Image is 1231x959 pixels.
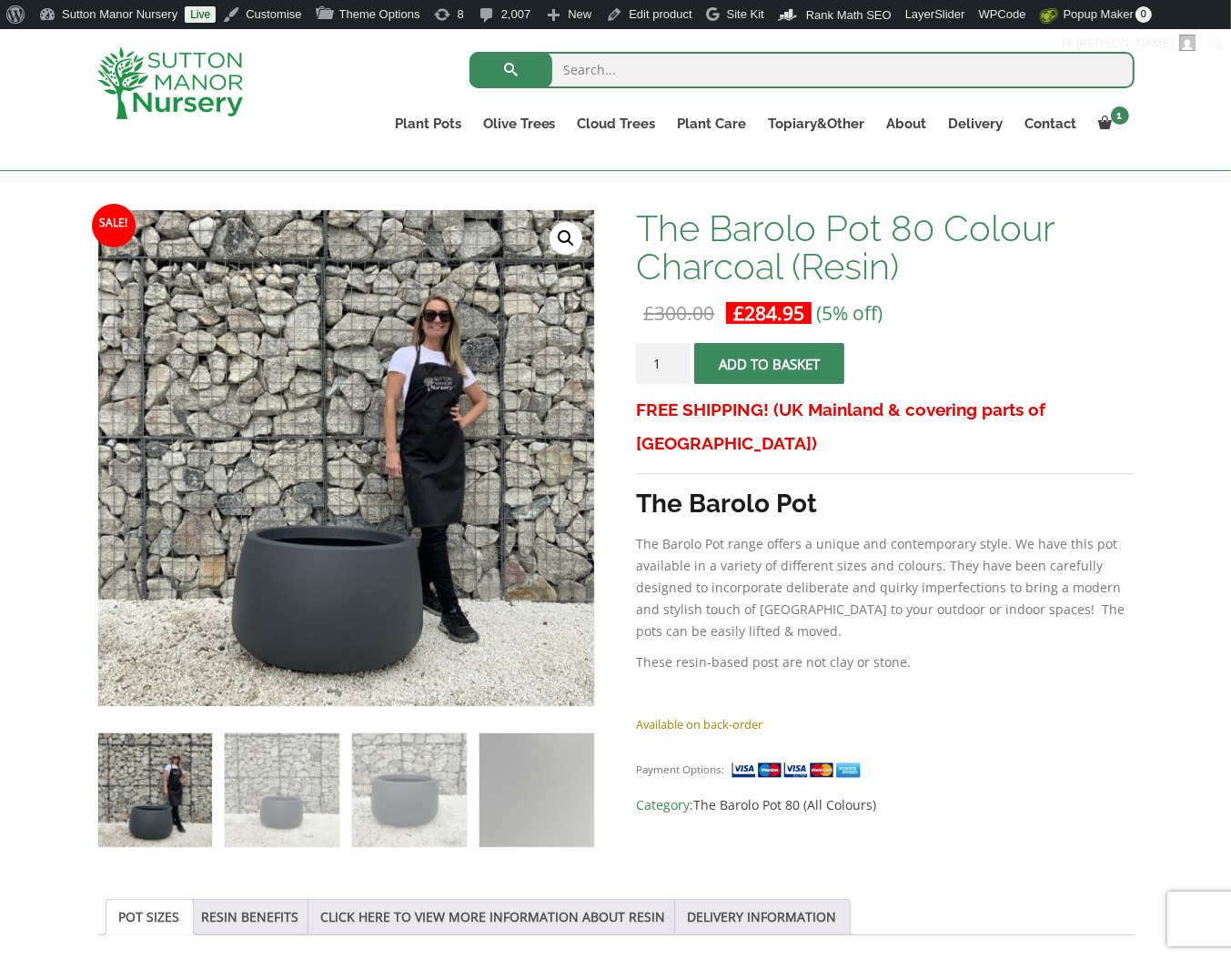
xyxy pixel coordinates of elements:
a: Cloud Trees [567,111,667,136]
span: Category: [636,794,1134,816]
a: Olive Trees [472,111,567,136]
a: Contact [1014,111,1088,136]
input: Product quantity [636,343,691,384]
small: Payment Options: [636,762,724,776]
input: Search... [469,52,1135,88]
a: POT SIZES [119,900,180,934]
a: Plant Pots [384,111,472,136]
span: 1 [1111,106,1129,125]
a: Delivery [938,111,1014,136]
span: £ [733,300,744,326]
span: [PERSON_NAME] [1076,36,1174,50]
a: RESIN BENEFITS [202,900,299,934]
span: (5% off) [816,300,883,326]
img: The Barolo Pot 80 Colour Charcoal (Resin) [98,733,212,847]
span: Sale! [92,204,136,247]
p: These resin-based post are not clay or stone. [636,651,1134,673]
a: 1 [1088,111,1135,136]
a: About [876,111,938,136]
a: Live [185,6,216,23]
button: Add to basket [694,343,844,384]
bdi: 300.00 [643,300,714,326]
h1: The Barolo Pot 80 Colour Charcoal (Resin) [636,209,1134,286]
img: The Barolo Pot 80 Colour Charcoal (Resin) - Image 3 [352,733,466,847]
a: The Barolo Pot 80 (All Colours) [693,796,876,813]
span: Site Kit [727,7,764,21]
bdi: 284.95 [733,300,804,326]
img: The Barolo Pot 80 Colour Charcoal (Resin) - Image 4 [479,733,593,847]
span: Rank Math SEO [806,8,892,22]
a: Hi, [1055,29,1203,58]
img: The Barolo Pot 80 Colour Charcoal (Resin) - Image 2 [225,733,338,847]
span: £ [643,300,654,326]
a: CLICK HERE TO VIEW MORE INFORMATION ABOUT RESIN [321,900,666,934]
p: The Barolo Pot range offers a unique and contemporary style. We have this pot available in a vari... [636,533,1134,642]
span: 0 [1135,6,1152,23]
p: Available on back-order [636,713,1134,735]
strong: The Barolo Pot [636,489,817,519]
h3: FREE SHIPPING! (UK Mainland & covering parts of [GEOGRAPHIC_DATA]) [636,393,1134,460]
img: logo [97,47,243,119]
a: View full-screen image gallery [550,222,582,255]
a: Topiary&Other [758,111,876,136]
img: payment supported [731,761,867,780]
a: Plant Care [667,111,758,136]
a: DELIVERY INFORMATION [688,900,837,934]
